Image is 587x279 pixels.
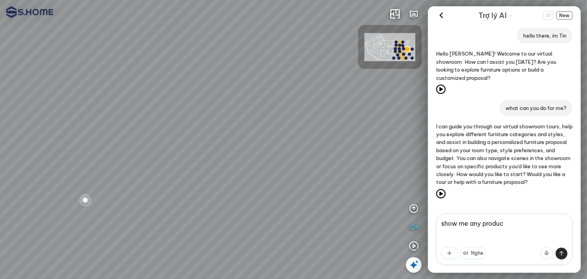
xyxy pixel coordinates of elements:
[364,33,415,61] img: SHome_H____ng_l_94CLDY9XT4CH.png
[543,11,553,20] button: Change language
[478,10,507,21] span: Trợ lý AI
[556,11,573,20] span: New
[505,104,566,112] p: what can you do for me?
[436,122,573,186] p: I can guide you through our virtual showroom tours, help you explore different furniture categori...
[478,9,513,22] div: AI Guide options
[6,6,53,18] img: logo
[543,11,553,20] span: VI
[523,32,566,40] p: hello there, im Tin
[460,247,486,259] button: Nghe
[556,11,573,20] button: New Chat
[436,50,573,82] p: Hello [PERSON_NAME]! Welcome to our virtual showroom. How can I assist you [DATE]? Are you lookin...
[436,214,573,265] textarea: show me any produc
